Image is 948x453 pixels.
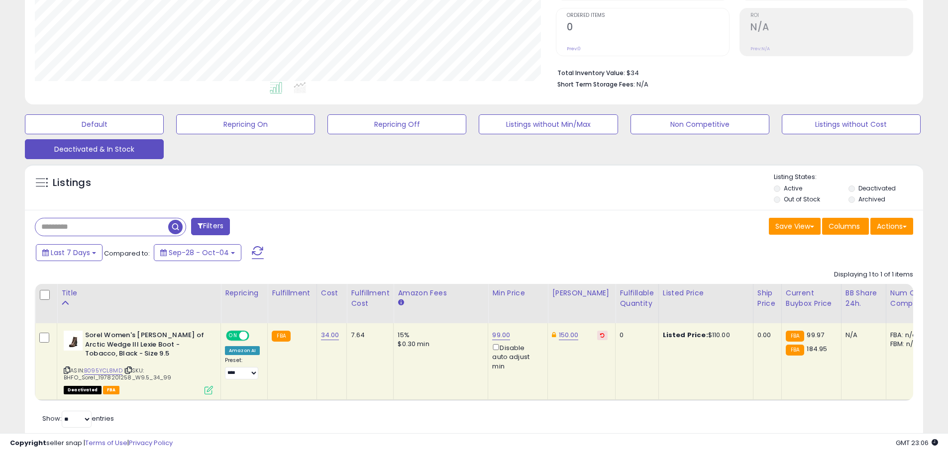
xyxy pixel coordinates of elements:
span: N/A [636,80,648,89]
span: Last 7 Days [51,248,90,258]
strong: Copyright [10,438,46,448]
button: Repricing On [176,114,315,134]
span: All listings that are unavailable for purchase on Amazon for any reason other than out-of-stock [64,386,102,394]
div: [PERSON_NAME] [552,288,611,298]
div: Ship Price [757,288,777,309]
div: Fulfillment Cost [351,288,389,309]
span: | SKU: BHFO_Sorel_1978201258_W9.5_34_99 [64,366,171,381]
small: FBA [272,331,290,342]
button: Deactivated & In Stock [25,139,164,159]
button: Columns [822,218,869,235]
small: FBA [786,331,804,342]
span: 184.95 [807,344,827,354]
div: Displaying 1 to 1 of 1 items [834,270,913,279]
div: Num of Comp. [890,288,927,309]
div: seller snap | | [10,439,173,448]
div: Min Price [492,288,543,298]
div: BB Share 24h. [845,288,882,309]
label: Archived [858,195,885,203]
div: Current Buybox Price [786,288,837,309]
div: Preset: [225,357,260,379]
div: Fulfillable Quantity [620,288,654,309]
span: 99.97 [807,330,824,340]
a: Privacy Policy [129,438,173,448]
span: Columns [829,221,860,231]
a: 99.00 [492,330,510,340]
h2: 0 [567,21,729,35]
span: FBA [103,386,120,394]
label: Out of Stock [784,195,820,203]
label: Active [784,184,802,192]
label: Deactivated [858,184,896,192]
div: Title [61,288,216,298]
button: Listings without Cost [782,114,921,134]
b: Short Term Storage Fees: [557,80,635,89]
span: Compared to: [104,249,150,258]
b: Sorel Women's [PERSON_NAME] of Arctic Wedge III Lexie Boot - Tobacco, Black - Size 9.5 [85,331,206,361]
b: Listed Price: [663,330,708,340]
div: ASIN: [64,331,213,393]
p: Listing States: [774,173,923,182]
span: Show: entries [42,414,114,423]
div: Fulfillment [272,288,312,298]
h5: Listings [53,176,91,190]
div: 7.64 [351,331,386,340]
div: 15% [398,331,480,340]
button: Sep-28 - Oct-04 [154,244,241,261]
b: Total Inventory Value: [557,69,625,77]
button: Actions [870,218,913,235]
span: OFF [248,332,264,340]
a: 34.00 [321,330,339,340]
div: Cost [321,288,343,298]
button: Default [25,114,164,134]
img: 31-+b-ck-ES._SL40_.jpg [64,331,83,351]
a: 150.00 [559,330,579,340]
small: Prev: 0 [567,46,581,52]
div: Amazon AI [225,346,260,355]
div: FBA: n/a [890,331,923,340]
span: 2025-10-12 23:06 GMT [896,438,938,448]
div: Repricing [225,288,263,298]
div: 0 [620,331,650,340]
a: Terms of Use [85,438,127,448]
div: $110.00 [663,331,745,340]
small: FBA [786,345,804,356]
button: Filters [191,218,230,235]
small: Amazon Fees. [398,298,404,307]
div: N/A [845,331,878,340]
div: $0.30 min [398,340,480,349]
button: Last 7 Days [36,244,103,261]
div: FBM: n/a [890,340,923,349]
button: Repricing Off [327,114,466,134]
button: Listings without Min/Max [479,114,618,134]
li: $34 [557,66,906,78]
div: Listed Price [663,288,749,298]
button: Save View [769,218,821,235]
span: Ordered Items [567,13,729,18]
span: ROI [750,13,913,18]
div: Disable auto adjust min [492,342,540,371]
span: Sep-28 - Oct-04 [169,248,229,258]
small: Prev: N/A [750,46,770,52]
button: Non Competitive [631,114,769,134]
div: 0.00 [757,331,774,340]
a: B095YCL8MD [84,366,122,375]
h2: N/A [750,21,913,35]
div: Amazon Fees [398,288,484,298]
span: ON [227,332,239,340]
